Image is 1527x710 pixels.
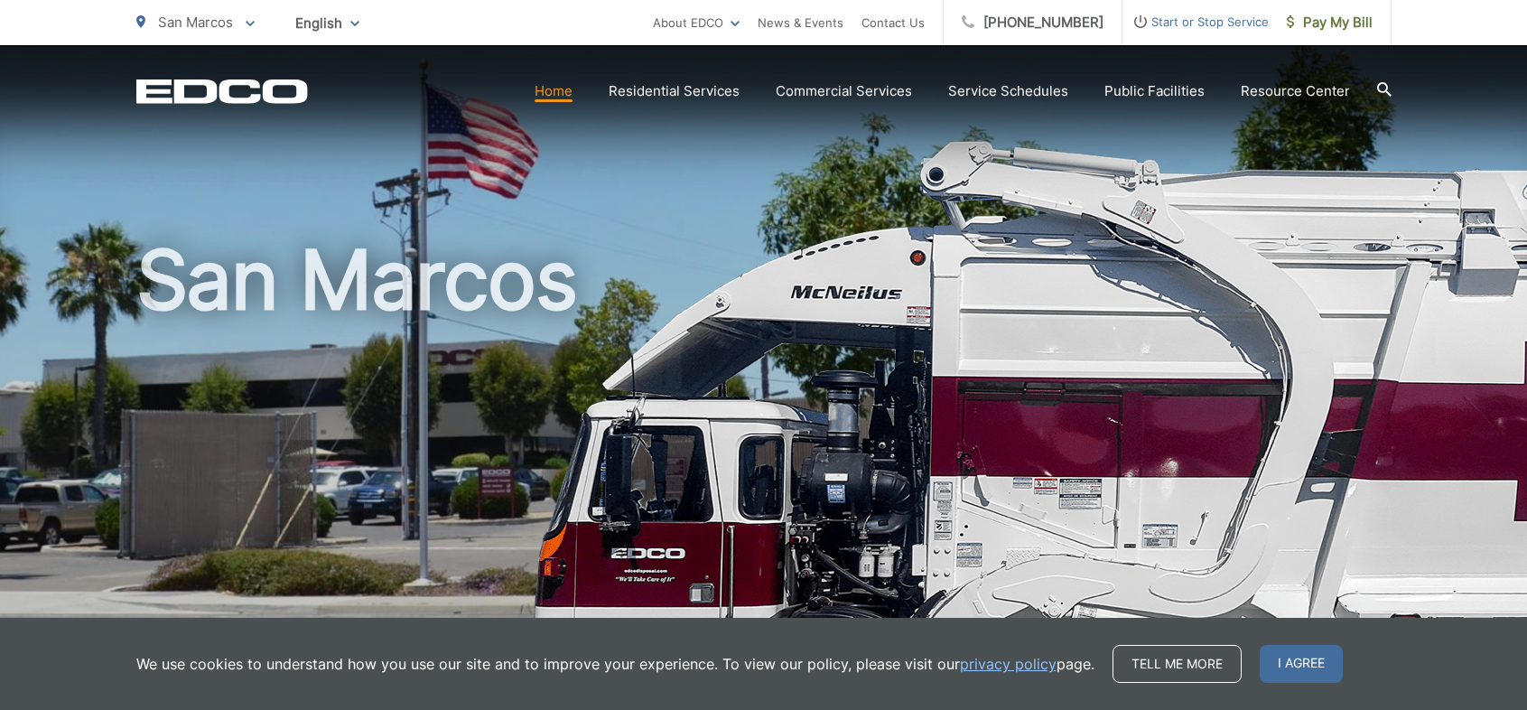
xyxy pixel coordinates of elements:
a: Tell me more [1113,645,1242,683]
a: Commercial Services [776,80,912,102]
a: Residential Services [609,80,740,102]
a: Home [535,80,573,102]
a: Service Schedules [948,80,1068,102]
a: News & Events [758,12,843,33]
a: privacy policy [960,653,1057,675]
a: Resource Center [1241,80,1350,102]
span: Pay My Bill [1287,12,1373,33]
a: Public Facilities [1104,80,1205,102]
a: Contact Us [861,12,925,33]
span: San Marcos [158,14,233,31]
span: I agree [1260,645,1343,683]
p: We use cookies to understand how you use our site and to improve your experience. To view our pol... [136,653,1094,675]
a: EDCD logo. Return to the homepage. [136,79,308,104]
span: English [282,7,373,39]
a: About EDCO [653,12,740,33]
